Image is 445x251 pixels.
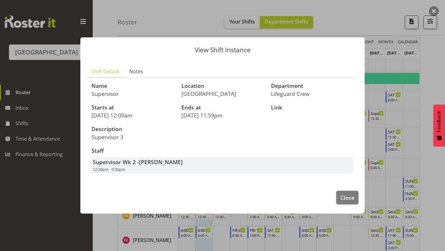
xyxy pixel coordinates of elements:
[271,90,354,97] p: Lifeguard Crew
[181,112,264,119] p: [DATE] 11:59pm
[91,83,174,89] h3: Name
[181,83,264,89] h3: Location
[433,104,445,147] button: Feedback - Show survey
[129,68,143,75] span: Notes
[181,90,264,97] p: [GEOGRAPHIC_DATA]
[93,167,125,172] span: 12:30pm - 9:30pm
[436,111,442,132] span: Feedback
[91,148,354,154] h3: Staff
[91,90,174,97] p: Supervisor
[271,104,354,111] h3: Link
[91,104,174,111] h3: Starts at
[139,158,183,166] span: [PERSON_NAME]
[336,191,358,204] button: Close
[340,194,354,202] span: Close
[93,158,183,166] strong: Supervisor Wk 2 -
[91,112,174,119] p: [DATE] 12:00am
[181,104,264,111] h3: Ends at
[87,47,358,53] p: View Shift Instance
[91,68,119,75] span: Shift Details
[91,134,219,140] p: Supervisor 3
[91,126,219,132] h3: Description
[271,83,354,89] h3: Department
